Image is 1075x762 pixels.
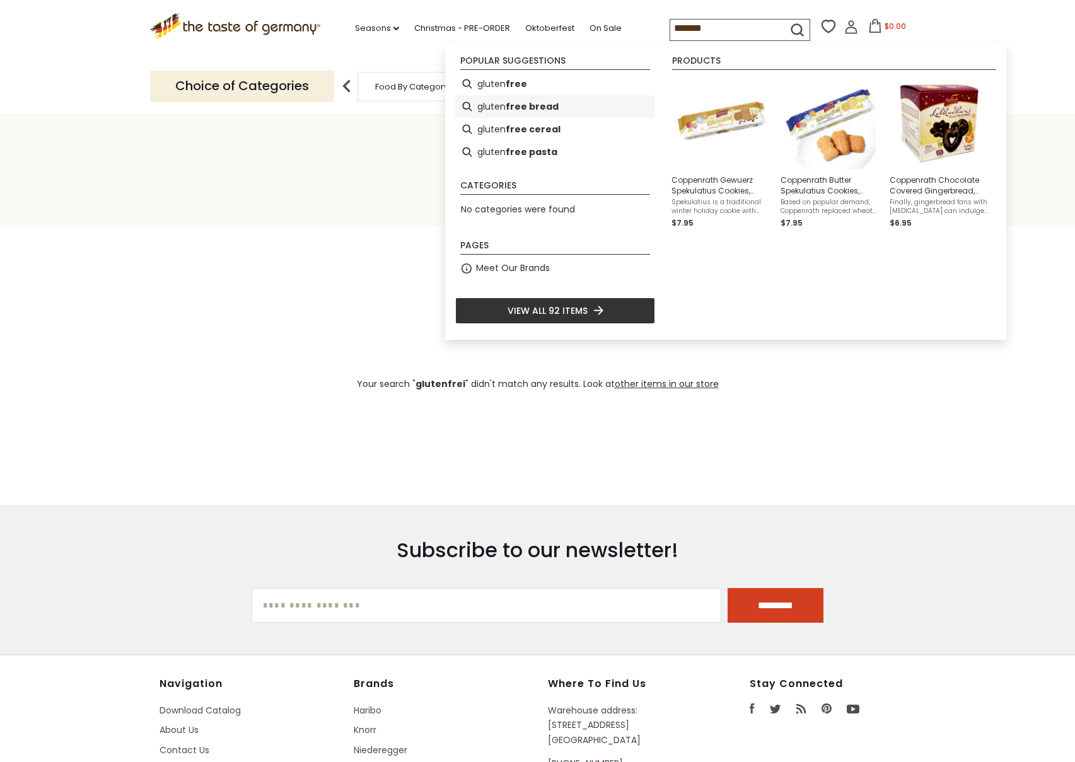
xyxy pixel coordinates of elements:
[506,122,561,137] b: free cereal
[781,78,880,229] a: Coppenrath Butter Spekulatius Cookies, gluten and lactose free, 5.3 ozBased on popular demand, Co...
[460,56,650,70] li: Popular suggestions
[781,217,803,228] span: $7.95
[334,74,359,99] img: previous arrow
[890,217,912,228] span: $6.95
[460,181,650,195] li: Categories
[781,198,880,216] span: Based on popular demand, Coppenrath replaced wheat with gluten-free maize and rice flour and adde...
[890,175,989,196] span: Coppenrath Chocolate Covered Gingerbread, gluten free, 5.3 oz
[375,82,448,91] a: Food By Category
[615,378,719,390] a: other items in our store
[354,704,381,717] a: Haribo
[455,118,655,141] li: gluten free cereal
[861,19,914,38] button: $0.00
[750,678,916,690] h4: Stay Connected
[885,21,906,32] span: $0.00
[666,72,776,234] li: Coppenrath Gewuerz Spekulatius Cookies, gluten and lactose free, 5.3 oz
[160,724,199,736] a: About Us
[354,724,376,736] a: Knorr
[160,704,241,717] a: Download Catalog
[890,198,989,216] span: Finally, gingerbread fans with [MEDICAL_DATA] can indulge at Christmas! German Christmas gingerbr...
[414,21,510,35] a: Christmas - PRE-ORDER
[355,21,399,35] a: Seasons
[455,297,655,324] li: View all 92 items
[39,172,1036,200] h1: Search results
[671,198,770,216] span: Spekulatius is a traditional winter holiday cookie with over 1,000 years of history. Created in t...
[675,78,767,169] img: Gluten Free Coppenrath Gewuerz Spekulatius Cookies
[672,56,996,70] li: Products
[885,72,994,234] li: Coppenrath Chocolate Covered Gingerbread, gluten free, 5.3 oz
[671,217,694,228] span: $7.95
[671,78,770,229] a: Gluten Free Coppenrath Gewuerz Spekulatius CookiesCoppenrath Gewuerz Spekulatius Cookies, gluten ...
[508,304,588,318] span: View all 92 items
[590,21,622,35] a: On Sale
[461,203,575,216] span: No categories were found
[776,72,885,234] li: Coppenrath Butter Spekulatius Cookies, gluten and lactose free, 5.3 oz
[150,71,334,101] p: Choice of Categories
[160,678,341,690] h4: Navigation
[890,78,989,229] a: Coppenrath Chocolate Covered Gingerbread, gluten free, 5.3 ozFinally, gingerbread fans with [MEDI...
[455,257,655,280] li: Meet Our Brands
[781,175,880,196] span: Coppenrath Butter Spekulatius Cookies, gluten and lactose free, 5.3 oz
[455,95,655,118] li: gluten free bread
[476,261,550,275] a: Meet Our Brands
[354,678,535,690] h4: Brands
[506,145,557,159] b: free pasta
[525,21,574,35] a: Oktoberfest
[548,703,692,748] p: Warehouse address: [STREET_ADDRESS] [GEOGRAPHIC_DATA]
[455,141,655,163] li: gluten free pasta
[671,175,770,196] span: Coppenrath Gewuerz Spekulatius Cookies, gluten and lactose free, 5.3 oz
[357,378,719,390] span: Your search " " didn't match any results. Look at
[415,378,465,390] b: glutenfrei
[354,744,407,756] a: Niederegger
[506,100,559,114] b: free bread
[160,744,209,756] a: Contact Us
[548,678,692,690] h4: Where to find us
[252,538,824,563] h3: Subscribe to our newsletter!
[455,72,655,95] li: gluten free
[460,241,650,255] li: Pages
[506,77,527,91] b: free
[445,44,1006,339] div: Instant Search Results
